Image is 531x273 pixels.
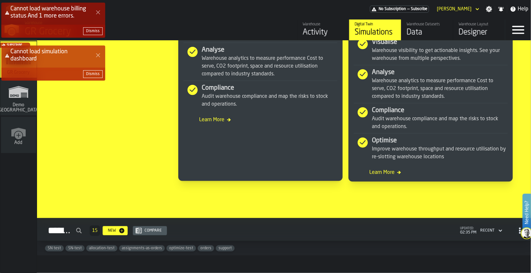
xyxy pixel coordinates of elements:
div: Warehouse analytics to measure performance Cost to serve, CO2 footprint, space and resource utili... [372,77,508,100]
div: Audit warehouse compliance and map the risks to stock and operations. [202,93,337,108]
span: SN test [45,246,64,251]
span: allocation-test [86,246,117,251]
div: Compliance [202,84,337,93]
span: orders [198,246,214,251]
h2: button-Simulations [37,218,531,241]
a: link-to-/wh/i/e451d98b-95f6-4604-91ff-c80219f9c36d/simulations [0,41,37,79]
span: assignments-as-orders [119,246,165,251]
span: Learn More [354,169,508,176]
span: And 1 more errors. [26,13,74,19]
label: Need Help? [523,194,530,231]
div: Improve warehouse throughput and resource utilisation by re-slotting warehouse locations [372,145,508,161]
div: New [105,228,119,233]
button: Close Error [94,51,103,60]
div: DropdownMenuValue-4 [478,227,504,235]
div: Audit warehouse compliance and map the risks to stock and operations. [372,115,508,131]
span: support [216,246,234,251]
span: Cannot load simulation dashboard [10,49,68,62]
a: link-to-/wh/i/16932755-72b9-4ea4-9c69-3f1f3a500823/simulations [0,79,37,117]
div: Dismiss [86,29,100,33]
div: Compliance [372,106,508,115]
button: Close Error [94,8,103,17]
span: SN-test [66,246,84,251]
span: optimize-test [167,246,196,251]
span: 15 [92,228,97,233]
span: Learn More [183,116,337,124]
span: Add [15,140,23,145]
span: 02:35 PM [460,230,476,235]
div: DropdownMenuValue-4 [480,228,495,233]
div: Dismiss [86,72,100,76]
div: Optimise [372,136,508,145]
div: Compare [142,228,164,233]
a: link-to-/wh/new [1,117,36,154]
span: updated: [460,227,476,230]
button: button-Compare [133,226,167,235]
button: button-New [103,226,128,235]
button: button- [83,70,103,78]
div: ButtonLoadMore-Load More-Prev-First-Last [87,226,103,236]
button: button- [83,27,103,35]
span: Cannot load warehouse billing status [10,6,86,19]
